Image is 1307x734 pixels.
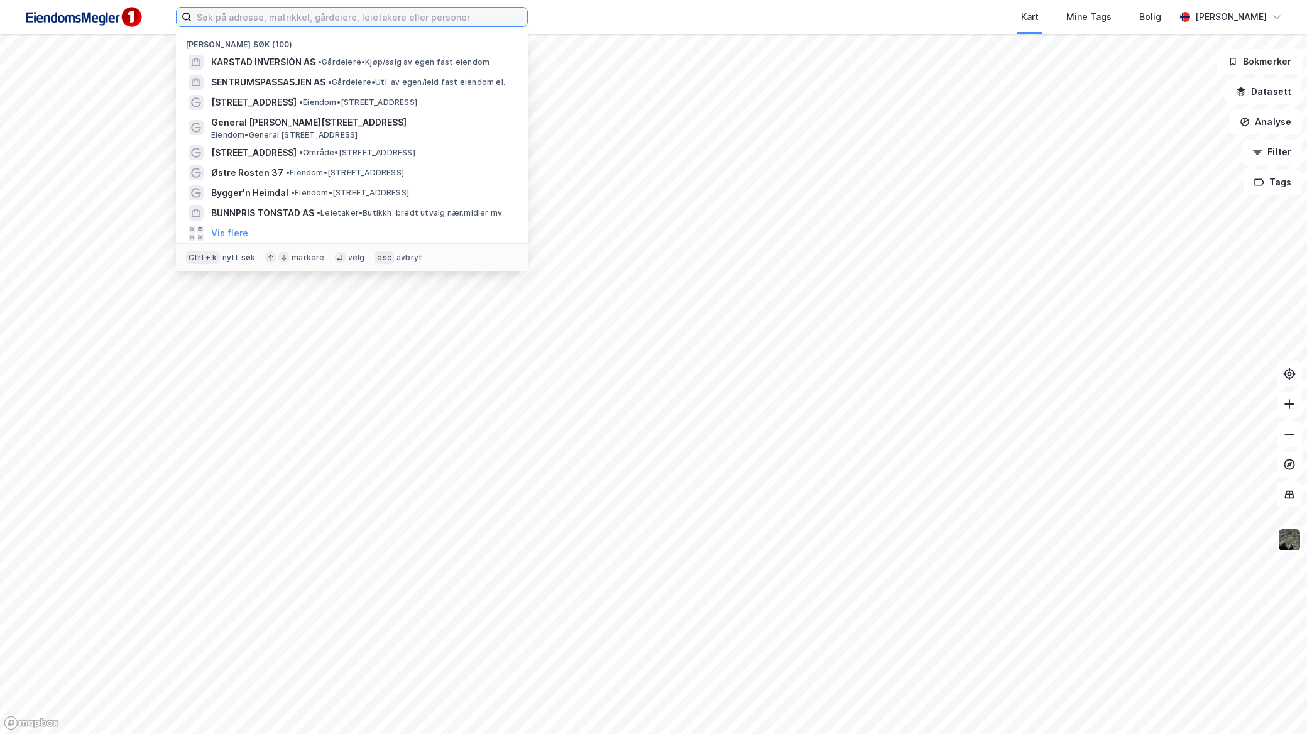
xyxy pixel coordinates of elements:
[291,188,409,198] span: Eiendom • [STREET_ADDRESS]
[396,253,422,263] div: avbryt
[211,165,283,180] span: Østre Rosten 37
[192,8,527,26] input: Søk på adresse, matrikkel, gårdeiere, leietakere eller personer
[211,130,358,140] span: Eiendom • General [STREET_ADDRESS]
[317,208,320,217] span: •
[20,3,146,31] img: F4PB6Px+NJ5v8B7XTbfpPpyloAAAAASUVORK5CYII=
[299,97,303,107] span: •
[299,148,415,158] span: Område • [STREET_ADDRESS]
[176,30,528,52] div: [PERSON_NAME] søk (100)
[222,253,256,263] div: nytt søk
[211,75,325,90] span: SENTRUMSPASSASJEN AS
[286,168,290,177] span: •
[1066,9,1112,25] div: Mine Tags
[286,168,404,178] span: Eiendom • [STREET_ADDRESS]
[318,57,489,67] span: Gårdeiere • Kjøp/salg av egen fast eiendom
[328,77,505,87] span: Gårdeiere • Utl. av egen/leid fast eiendom el.
[291,188,295,197] span: •
[1195,9,1267,25] div: [PERSON_NAME]
[1021,9,1039,25] div: Kart
[211,95,297,110] span: [STREET_ADDRESS]
[211,226,248,241] button: Vis flere
[1139,9,1161,25] div: Bolig
[186,251,220,264] div: Ctrl + k
[1244,674,1307,734] div: Kontrollprogram for chat
[211,205,314,221] span: BUNNPRIS TONSTAD AS
[1244,674,1307,734] iframe: Chat Widget
[211,185,288,200] span: Bygger'n Heimdal
[299,148,303,157] span: •
[211,145,297,160] span: [STREET_ADDRESS]
[375,251,394,264] div: esc
[211,55,315,70] span: KARSTAD INVERSIÒN AS
[317,208,504,218] span: Leietaker • Butikkh. bredt utvalg nær.midler mv.
[328,77,332,87] span: •
[211,115,513,130] span: General [PERSON_NAME][STREET_ADDRESS]
[299,97,417,107] span: Eiendom • [STREET_ADDRESS]
[348,253,365,263] div: velg
[318,57,322,67] span: •
[292,253,324,263] div: markere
